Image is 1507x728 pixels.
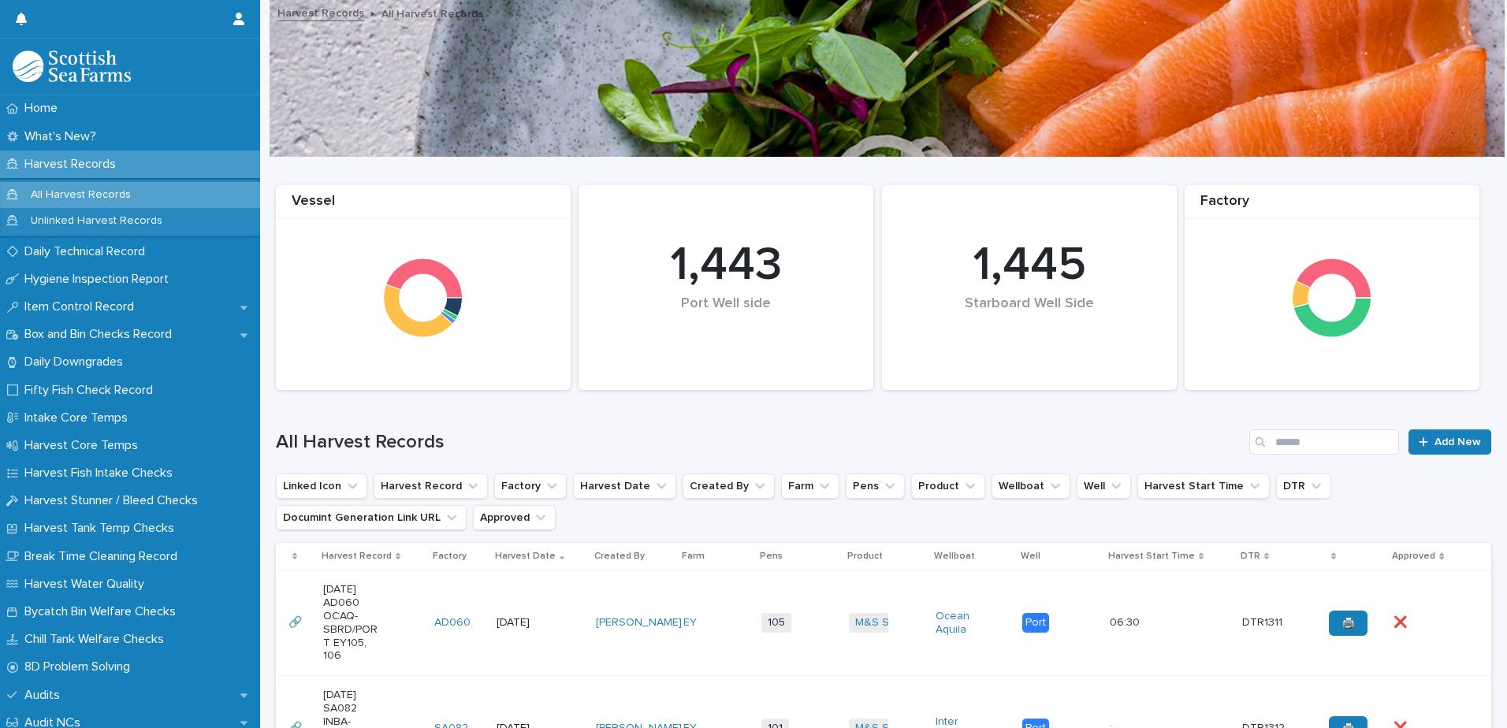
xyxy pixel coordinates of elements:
h1: All Harvest Records [276,431,1243,454]
p: Harvest Water Quality [18,577,157,592]
p: 8D Problem Solving [18,659,143,674]
p: Harvest Fish Intake Checks [18,466,185,481]
p: Factory [433,548,467,565]
div: Vessel [276,193,571,219]
p: Hygiene Inspection Report [18,272,181,287]
button: DTR [1276,474,1331,499]
button: Created By [683,474,775,499]
div: Port [1022,613,1049,633]
p: Box and Bin Checks Record [18,327,184,342]
p: Harvest Date [495,548,556,565]
p: Intake Core Temps [18,410,140,425]
div: Starboard Well Side [909,295,1150,345]
a: EY [683,616,697,630]
p: Well [1021,548,1040,565]
p: Farm [682,548,705,565]
p: Unlinked Harvest Records [18,214,175,228]
p: What's New? [18,129,109,144]
p: Bycatch Bin Welfare Checks [18,604,188,619]
p: Break Time Cleaning Record [18,549,190,564]
button: Approved [473,505,556,530]
button: Harvest Start Time [1137,474,1270,499]
p: Home [18,101,70,116]
p: Harvest Stunner / Bleed Checks [18,493,210,508]
a: M&S Select [855,616,914,630]
button: Product [911,474,985,499]
p: Item Control Record [18,299,147,314]
p: All Harvest Records [18,188,143,202]
a: AD060 [434,616,471,630]
p: Harvest Records [18,157,128,172]
p: Product [847,548,883,565]
p: Harvest Start Time [1108,548,1195,565]
p: Created By [594,548,645,565]
button: Well [1077,474,1131,499]
p: All Harvest Records [381,4,483,21]
div: Factory [1185,193,1479,219]
button: Documint Generation Link URL [276,505,467,530]
div: 1,445 [909,237,1150,294]
p: Chill Tank Welfare Checks [18,632,177,647]
p: 🔗 [288,613,305,630]
p: 06:30 [1110,613,1143,630]
p: [DATE] AD060 OCAQ-SBRD/PORT EY105, 106 [323,583,379,663]
a: [PERSON_NAME] [596,616,682,630]
span: Add New [1434,436,1481,448]
p: Daily Technical Record [18,244,158,259]
input: Search [1249,429,1399,455]
p: ❌ [1394,613,1410,630]
button: Factory [494,474,567,499]
p: Wellboat [934,548,975,565]
div: Port Well side [605,295,847,345]
button: Pens [846,474,905,499]
div: 1,443 [605,237,847,294]
p: Approved [1392,548,1435,565]
p: Harvest Core Temps [18,438,151,453]
tr: 🔗🔗 [DATE] AD060 OCAQ-SBRD/PORT EY105, 106AD060 [DATE][PERSON_NAME] EY 105M&S Select Ocean Aquila ... [276,570,1491,676]
p: Pens [760,548,783,565]
p: DTR1311 [1242,613,1286,630]
p: [DATE] [497,616,553,630]
p: Harvest Tank Temp Checks [18,521,187,536]
a: Ocean Aquila [936,610,992,637]
p: Fifty Fish Check Record [18,383,166,398]
button: Harvest Date [573,474,676,499]
p: Audits [18,688,73,703]
button: Harvest Record [374,474,488,499]
button: Farm [781,474,839,499]
p: DTR [1241,548,1260,565]
a: Add New [1408,429,1491,455]
button: Wellboat [992,474,1070,499]
span: 🖨️ [1341,618,1355,629]
button: Linked Icon [276,474,367,499]
img: mMrefqRFQpe26GRNOUkG [13,50,131,82]
span: 105 [761,613,791,633]
a: 🖨️ [1329,611,1367,636]
a: Harvest Records [277,3,364,21]
p: Harvest Record [322,548,392,565]
p: Daily Downgrades [18,355,136,370]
